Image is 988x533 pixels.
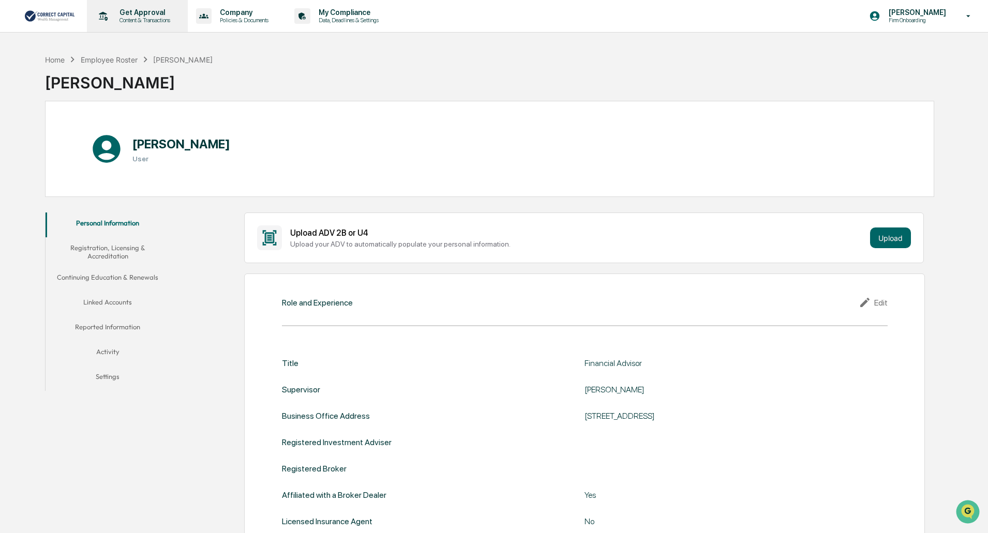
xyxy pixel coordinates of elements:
[153,55,213,64] div: [PERSON_NAME]
[585,385,843,394] div: [PERSON_NAME]
[282,298,353,308] div: Role and Experience
[45,65,213,92] div: [PERSON_NAME]
[46,366,170,391] button: Settings
[955,499,983,527] iframe: Open customer support
[282,490,386,500] div: Affiliated with a Broker Dealer
[46,267,170,292] button: Continuing Education & Renewals
[132,136,230,151] h1: [PERSON_NAME]
[111,8,175,17] p: Get Approval
[310,17,384,24] p: Data, Deadlines & Settings
[310,8,384,17] p: My Compliance
[21,150,65,160] span: Data Lookup
[859,296,888,309] div: Edit
[71,126,132,145] a: 🗄️Attestations
[46,316,170,341] button: Reported Information
[10,79,29,98] img: 1746055101610-c473b297-6a78-478c-a979-82029cc54cd1
[282,437,392,447] div: Registered Investment Adviser
[290,240,866,248] div: Upload your ADV to automatically populate your personal information.
[212,17,274,24] p: Policies & Documents
[25,9,74,23] img: logo
[585,516,843,526] div: No
[35,89,131,98] div: We're available if you need us!
[880,8,951,17] p: [PERSON_NAME]
[21,130,67,141] span: Preclearance
[282,385,320,394] div: Supervisor
[282,464,347,474] div: Registered Broker
[6,146,69,164] a: 🔎Data Lookup
[46,292,170,316] button: Linked Accounts
[585,358,843,368] div: Financial Advisor
[870,227,911,248] button: Upload
[81,55,138,64] div: Employee Roster
[6,126,71,145] a: 🖐️Preclearance
[585,490,843,500] div: Yes
[585,411,843,421] div: [STREET_ADDRESS]
[103,175,125,183] span: Pylon
[132,155,230,163] h3: User
[212,8,274,17] p: Company
[75,131,83,140] div: 🗄️
[46,341,170,366] button: Activity
[35,79,170,89] div: Start new chat
[10,131,19,140] div: 🖐️
[73,175,125,183] a: Powered byPylon
[282,358,298,368] div: Title
[85,130,128,141] span: Attestations
[46,212,170,237] button: Personal Information
[10,151,19,159] div: 🔎
[10,22,188,38] p: How can we help?
[880,17,951,24] p: Firm Onboarding
[46,212,170,391] div: secondary tabs example
[282,411,370,421] div: Business Office Address
[290,228,866,238] div: Upload ADV 2B or U4
[45,55,65,64] div: Home
[176,82,188,95] button: Start new chat
[46,237,170,267] button: Registration, Licensing & Accreditation
[282,516,372,526] div: Licensed Insurance Agent
[111,17,175,24] p: Content & Transactions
